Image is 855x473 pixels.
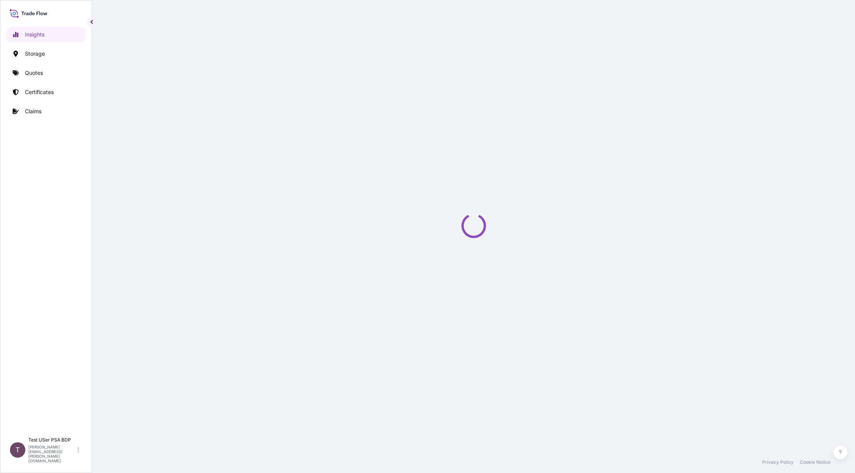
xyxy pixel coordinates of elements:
a: Storage [7,46,86,61]
p: Claims [25,107,41,115]
a: Cookie Notice [800,459,830,465]
a: Privacy Policy [762,459,794,465]
p: Test USer PSA BDP [28,437,76,443]
p: Storage [25,50,45,58]
a: Quotes [7,65,86,81]
p: [PERSON_NAME][EMAIL_ADDRESS][PERSON_NAME][DOMAIN_NAME] [28,445,76,463]
a: Insights [7,27,86,42]
p: Certificates [25,88,54,96]
span: T [15,446,20,454]
p: Quotes [25,69,43,77]
a: Claims [7,104,86,119]
p: Insights [25,31,44,38]
a: Certificates [7,84,86,100]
